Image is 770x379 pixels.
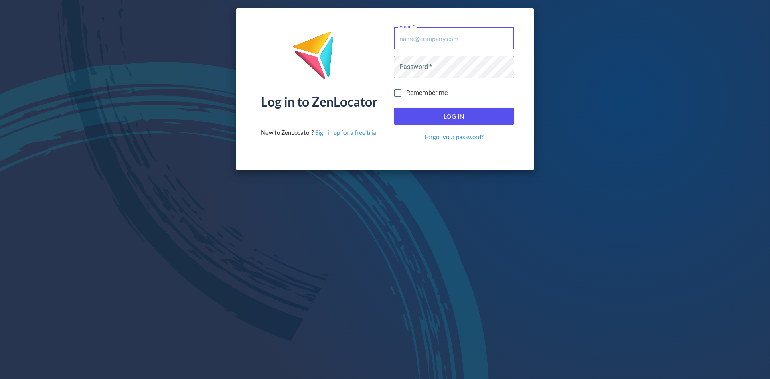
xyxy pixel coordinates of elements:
input: name@company.com [394,27,514,49]
div: New to ZenLocator? [261,128,378,137]
span: Remember me [406,88,448,98]
img: ZenLocator [292,31,346,85]
span: Log In [403,111,505,122]
button: Log In [394,108,514,125]
div: Log in to ZenLocator [261,95,377,108]
a: Sign in up for a free trial [315,129,378,136]
a: Forgot your password? [424,133,484,141]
